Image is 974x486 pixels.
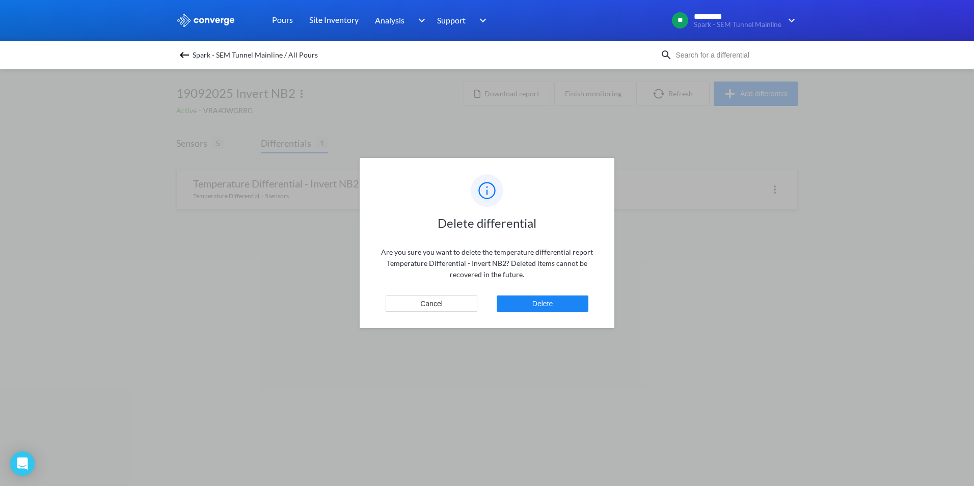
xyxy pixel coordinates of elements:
[376,247,598,280] p: Are you sure you want to delete the temperature differential report Temperature Differential - In...
[178,49,191,61] img: backspace.svg
[660,49,672,61] img: icon-search.svg
[471,174,503,207] img: info-blue.svg
[176,14,235,27] img: logo_ewhite.svg
[375,14,404,26] span: Analysis
[497,295,588,312] button: Delete
[473,14,489,26] img: downArrow.svg
[672,49,796,61] input: Search for a differential
[376,215,598,231] h1: Delete differential
[10,451,35,476] div: Open Intercom Messenger
[781,14,798,26] img: downArrow.svg
[193,48,318,62] span: Spark - SEM Tunnel Mainline / All Pours
[412,14,428,26] img: downArrow.svg
[437,14,466,26] span: Support
[694,21,781,29] span: Spark - SEM Tunnel Mainline
[386,295,477,312] button: Cancel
